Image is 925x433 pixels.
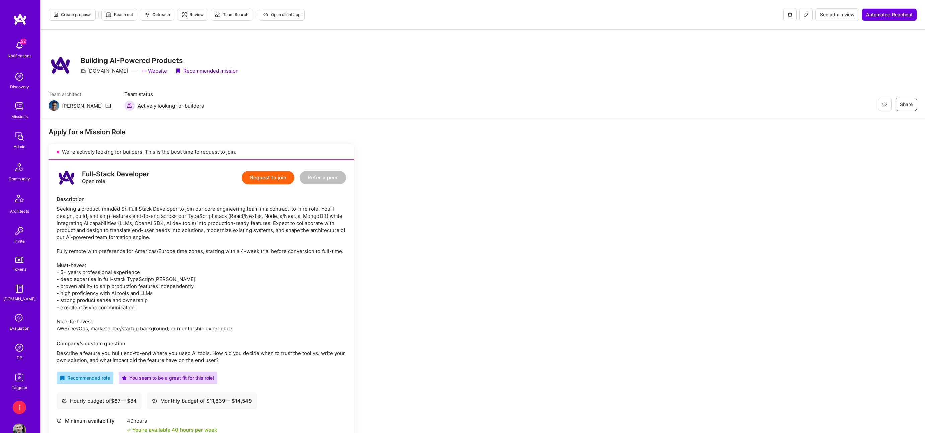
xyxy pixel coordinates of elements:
img: admin teamwork [13,129,26,143]
div: Apply for a Mission Role [49,127,354,136]
img: guide book [13,282,26,295]
img: discovery [13,70,26,83]
button: Request to join [242,171,294,184]
div: You seem to be a great fit for this role! [122,374,214,381]
button: Open client app [259,9,305,21]
img: Community [11,159,27,175]
button: Outreach [140,9,174,21]
div: Hourly budget of $ 67 — $ 84 [62,397,137,404]
h3: Building AI-Powered Products [81,56,239,65]
img: Admin Search [13,341,26,354]
button: Reach out [101,9,137,21]
div: Minimum availability [57,417,124,424]
span: Create proposal [53,12,91,18]
i: icon PurpleRibbon [175,68,181,74]
div: Monthly budget of $ 11,639 — $ 14,549 [152,397,252,404]
div: Seeking a product-minded Sr. Full Stack Developer to join our core engineering team in a contract... [57,205,346,332]
button: Refer a peer [300,171,346,184]
img: Team Architect [49,100,59,111]
div: [DOMAIN_NAME] [3,295,36,302]
img: Architects [11,192,27,208]
div: Recommended role [60,374,110,381]
i: icon Cash [152,398,157,403]
button: Review [177,9,208,21]
div: Full-Stack Developer [82,171,149,178]
span: Team architect [49,91,111,98]
span: Automated Reachout [866,11,913,18]
div: Community [9,175,30,182]
div: Targeter [12,384,27,391]
img: teamwork [13,100,26,113]
img: logo [13,13,27,25]
i: icon Targeter [182,12,187,17]
a: Website [141,67,167,74]
span: Outreach [144,12,170,18]
div: We’re actively looking for builders. This is the best time to request to join. [49,144,354,160]
button: Create proposal [49,9,96,21]
a: [ [11,401,28,414]
div: DB [17,354,22,361]
div: · [170,67,172,74]
div: Evaluation [10,325,29,332]
div: Company’s custom question [57,340,346,347]
img: logo [57,168,77,188]
img: Actively looking for builders [124,100,135,111]
span: Actively looking for builders [138,102,204,109]
div: 40 hours [127,417,217,424]
i: icon CompanyGray [81,68,86,74]
div: [DOMAIN_NAME] [81,67,128,74]
button: Automated Reachout [862,8,917,21]
span: Review [182,12,204,18]
span: Open client app [263,12,300,18]
div: Notifications [8,52,31,59]
i: icon Clock [57,418,62,423]
i: icon Check [127,428,131,432]
span: See admin view [820,11,855,18]
div: Open role [82,171,149,185]
img: tokens [15,257,23,263]
div: Discovery [10,83,29,90]
button: See admin view [815,8,859,21]
img: Invite [13,224,26,238]
div: Tokens [13,266,26,273]
span: Team status [124,91,204,98]
span: 22 [21,39,26,44]
img: Company Logo [49,53,73,77]
span: Share [900,101,913,108]
i: icon Cash [62,398,67,403]
img: bell [13,39,26,52]
div: Architects [10,208,29,215]
div: Description [57,196,346,203]
div: [PERSON_NAME] [62,102,103,109]
div: Invite [14,238,25,245]
div: Admin [14,143,25,150]
span: Reach out [106,12,133,18]
span: Team Search [215,12,248,18]
i: icon Proposal [53,12,58,17]
div: [ [13,401,26,414]
button: Team Search [211,9,253,21]
i: icon Mail [105,103,111,108]
div: Missions [11,113,28,120]
i: icon PurpleStar [122,376,127,380]
img: Skill Targeter [13,371,26,384]
div: Recommended mission [175,67,239,74]
i: icon RecommendedBadge [60,376,65,380]
p: Describe a feature you built end-to-end where you used AI tools. How did you decide when to trust... [57,350,346,364]
i: icon SelectionTeam [13,312,26,325]
i: icon EyeClosed [882,102,887,107]
button: Share [896,98,917,111]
